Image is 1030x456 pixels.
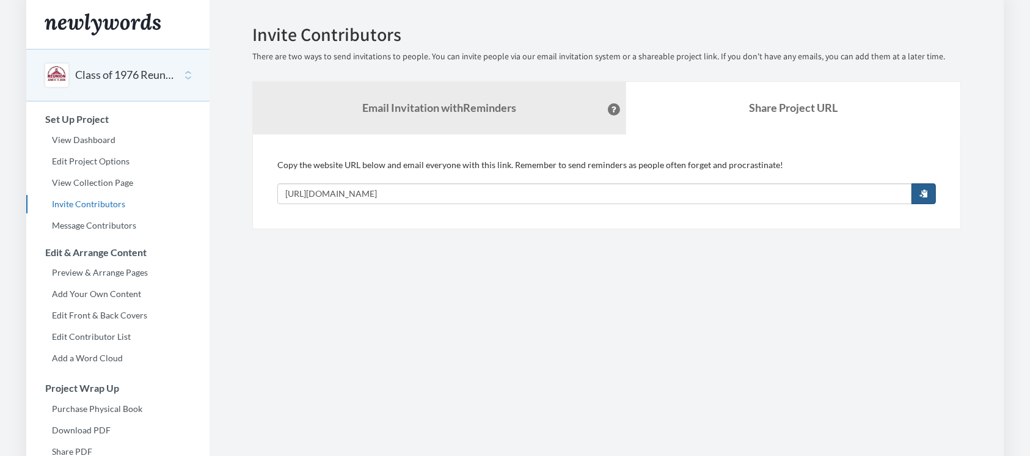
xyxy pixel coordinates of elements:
a: Edit Contributor List [26,328,210,346]
a: Download PDF [26,421,210,439]
h3: Edit & Arrange Content [27,247,210,258]
h3: Project Wrap Up [27,383,210,394]
p: There are two ways to send invitations to people. You can invite people via our email invitation ... [252,51,961,63]
h2: Invite Contributors [252,24,961,45]
a: View Dashboard [26,131,210,149]
span: Support [24,9,68,20]
a: Purchase Physical Book [26,400,210,418]
a: View Collection Page [26,174,210,192]
a: Preview & Arrange Pages [26,263,210,282]
a: Message Contributors [26,216,210,235]
a: Edit Front & Back Covers [26,306,210,325]
a: Add a Word Cloud [26,349,210,367]
strong: Email Invitation with Reminders [363,101,517,114]
button: Class of 1976 Reunion Memory Book [75,67,174,83]
a: Add Your Own Content [26,285,210,303]
img: Newlywords logo [45,13,161,35]
div: Copy the website URL below and email everyone with this link. Remember to send reminders as peopl... [277,159,936,204]
a: Invite Contributors [26,195,210,213]
a: Edit Project Options [26,152,210,171]
b: Share Project URL [749,101,838,114]
h3: Set Up Project [27,114,210,125]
